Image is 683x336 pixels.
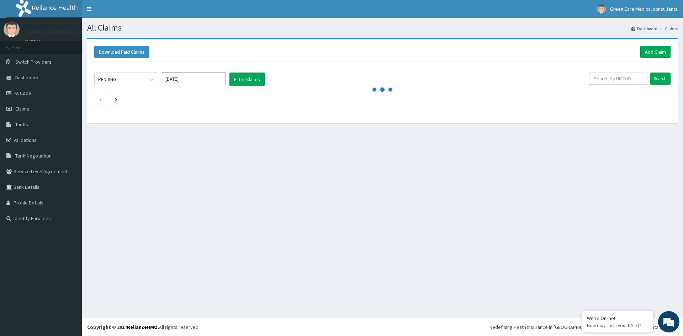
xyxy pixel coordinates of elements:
[127,324,158,330] a: RelianceHMO
[87,23,678,32] h1: All Claims
[25,39,42,44] a: Online
[587,322,647,329] p: How may I help you today?
[4,21,20,37] img: User Image
[597,5,606,14] img: User Image
[15,74,38,81] span: Dashboard
[15,153,52,159] span: Tariff Negotiation
[229,73,265,86] button: Filter Claims
[115,96,117,102] a: Next page
[82,318,683,336] footer: All rights reserved.
[94,46,149,58] button: Download Paid Claims
[489,324,678,331] div: Redefining Heath Insurance in [GEOGRAPHIC_DATA] using Telemedicine and Data Science!
[98,76,116,83] div: PENDING
[589,73,647,85] input: Search by HMO ID
[15,121,28,128] span: Tariffs
[372,79,393,100] svg: audio-loading
[658,26,678,32] li: Claims
[631,26,657,32] a: Dashboard
[610,6,678,12] span: Green Care Medical consultants
[587,315,647,321] div: We're Online!
[99,96,102,102] a: Previous page
[87,324,159,330] strong: Copyright © 2017 .
[640,46,671,58] a: Add Claim
[650,73,671,85] input: Search
[162,73,226,85] input: Select Month and Year
[15,106,29,112] span: Claims
[25,29,113,35] p: Green Care Medical consultants
[15,59,52,65] span: Switch Providers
